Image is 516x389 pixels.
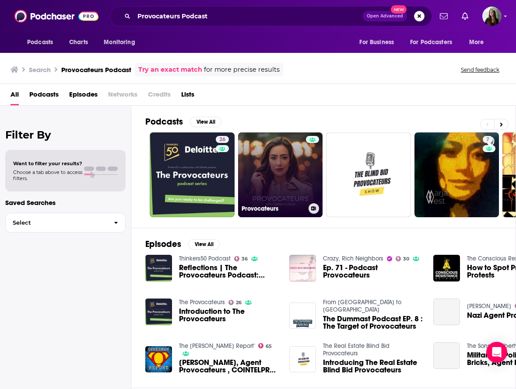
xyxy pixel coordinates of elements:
[458,9,472,24] a: Show notifications dropdown
[414,132,499,217] a: 7
[150,132,235,217] a: 26
[463,34,495,51] button: open menu
[353,34,405,51] button: open menu
[242,205,305,212] h3: Provocateurs
[179,264,279,279] a: Reflections | The Provocateurs Podcast: Episode 20
[179,255,231,262] a: Thinkers50 Podcast
[483,136,493,143] a: 7
[359,36,394,49] span: For Business
[323,264,423,279] span: Ep. 71 - Podcast Provocateurs
[14,8,98,24] img: Podchaser - Follow, Share and Rate Podcasts
[219,135,225,144] span: 26
[367,14,403,18] span: Open Advanced
[467,302,511,310] a: Charles Moscowitz
[323,315,423,330] a: The Dummast Podcast EP. 8 : The Target of Provocateurs
[188,239,220,250] button: View All
[179,359,279,374] span: [PERSON_NAME], Agent Provocateurs , COINTELPRO, Shills , Nuts and Con Men
[238,132,323,217] a: Provocateurs
[469,36,484,49] span: More
[482,7,502,26] span: Logged in as bnmartinn
[458,66,502,73] button: Send feedback
[289,255,316,281] img: Ep. 71 - Podcast Provocateurs
[5,213,126,233] button: Select
[242,257,248,261] span: 36
[104,36,135,49] span: Monitoring
[98,34,146,51] button: open menu
[403,257,409,261] span: 30
[482,7,502,26] button: Show profile menu
[433,299,460,325] a: Nazi Agent Provocateurs?
[396,256,410,261] a: 30
[29,66,51,74] h3: Search
[63,34,93,51] a: Charts
[204,65,280,75] span: for more precise results
[190,117,221,127] button: View All
[482,7,502,26] img: User Profile
[323,359,423,374] a: Introducing The Real Estate Blind Bid Provocateurs
[145,239,220,250] a: EpisodesView All
[391,5,407,14] span: New
[145,239,181,250] h2: Episodes
[61,66,131,74] h3: Provocateurs Podcast
[410,36,452,49] span: For Podcasters
[108,87,137,105] span: Networks
[13,169,82,181] span: Choose a tab above to access filters.
[179,299,225,306] a: The Provocateurs
[258,343,272,348] a: 65
[27,36,53,49] span: Podcasts
[179,308,279,323] a: Introduction to The Provocateurs
[6,220,107,226] span: Select
[323,342,390,357] a: The Real Estate Blind Bid Provocateurs
[236,301,242,305] span: 26
[323,255,383,262] a: Crazy, Rich Neighbors
[266,344,272,348] span: 65
[5,129,126,141] h2: Filter By
[145,299,172,325] img: Introduction to The Provocateurs
[134,9,363,23] input: Search podcasts, credits, & more...
[181,87,194,105] a: Lists
[436,9,451,24] a: Show notifications dropdown
[145,255,172,281] img: Reflections | The Provocateurs Podcast: Episode 20
[148,87,171,105] span: Credits
[234,256,248,261] a: 36
[179,342,255,350] a: The Opperman Report'
[433,342,460,369] a: Militarized Police, Delivered Bricks, Agent Provocateurs & The Attack On Us
[145,116,221,127] a: PodcastsView All
[110,6,432,26] div: Search podcasts, credits, & more...
[289,346,316,373] a: Introducing The Real Estate Blind Bid Provocateurs
[13,160,82,167] span: Want to filter your results?
[5,198,126,207] p: Saved Searches
[228,300,242,305] a: 26
[69,87,98,105] a: Episodes
[433,255,460,281] img: How to Spot Provocateurs at Protests
[138,65,202,75] a: Try an exact match
[179,359,279,374] a: Tashii Farmer, Agent Provocateurs , COINTELPRO, Shills , Nuts and Con Men
[11,87,19,105] a: All
[363,11,407,21] button: Open AdvancedNew
[145,116,183,127] h2: Podcasts
[21,34,64,51] button: open menu
[486,135,489,144] span: 7
[69,36,88,49] span: Charts
[289,302,316,329] img: The Dummast Podcast EP. 8 : The Target of Provocateurs
[145,346,172,373] img: Tashii Farmer, Agent Provocateurs , COINTELPRO, Shills , Nuts and Con Men
[404,34,465,51] button: open menu
[29,87,59,105] a: Podcasts
[486,342,507,363] div: Open Intercom Messenger
[323,299,401,313] a: From Chicago to Dummast
[216,136,229,143] a: 26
